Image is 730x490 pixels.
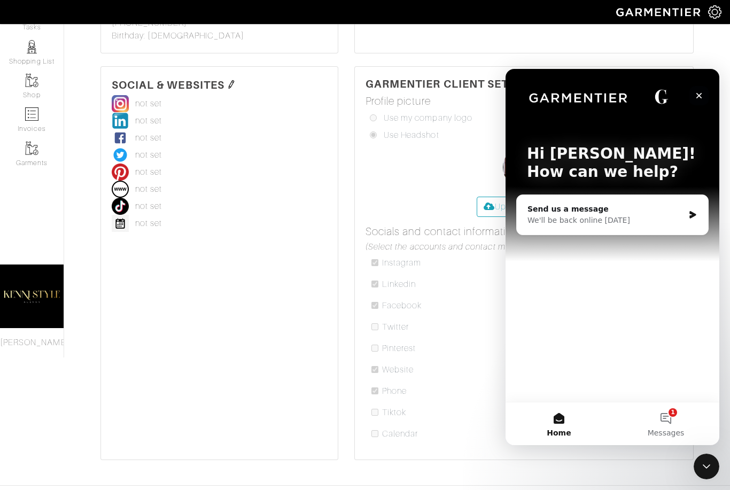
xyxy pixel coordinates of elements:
img: calendar-21583f0b3847716e1dc782bbe7eff74e318b936154db6a69d182dad82a699ede.png [112,215,129,232]
label: Calendar [382,427,418,440]
label: Facebook [382,299,422,312]
span: Social & Websites [112,78,224,90]
img: pinterest-17a07f8e48f40589751b57ff18201fc99a9eae9d7246957fa73960b728dbe378.png [112,164,129,181]
label: Linkedin [382,278,416,291]
img: garments-icon-b7da505a4dc4fd61783c78ac3ca0ef83fa9d6f193b1c9dc38574b1d14d53ca28.png [25,74,38,87]
span: not set [135,149,162,161]
label: Tiktok [382,406,406,419]
h5: Profile picture [366,95,682,107]
span: not set [135,217,162,230]
span: not set [135,114,162,127]
label: Use my company logo [384,112,472,125]
img: stylists-icon-eb353228a002819b7ec25b43dbf5f0378dd9e0616d9560372ff212230b889e62.png [25,40,38,53]
iframe: Intercom live chat [694,454,719,479]
img: facebook-317dd1732a6ad44248c5b87731f7b9da87357f1ebddc45d2c594e0cd8ab5f9a2.png [112,129,129,146]
span: not set [135,131,162,144]
label: Instagram [382,256,421,269]
img: linkedin-d037f5688c3efc26aa711fca27d2530e9b4315c93c202ca79e62a18a10446be8.png [112,112,129,129]
img: pen-cf24a1663064a2ec1b9c1bd2387e9de7a2fa800b781884d57f21acf72779bad2.png [227,80,236,89]
span: not set [135,200,162,213]
img: tiktok-457a78fda90c97165174c7ac959e151eea13da210fcae4d6c248c3402b0e503a.png [112,198,129,215]
img: gear-icon-white-bd11855cb880d31180b6d7d6211b90ccbf57a29d726f0c71d8c61bd08dd39cc2.png [708,5,721,19]
img: instagram-ca3bc792a033a2c9429fd021af625c3049b16be64d72d12f1b3be3ecbc60b429.png [112,95,129,112]
span: Garmentier Client Settings [366,77,543,90]
span: Birthday: [DEMOGRAPHIC_DATA] [112,29,244,42]
img: garments-icon-b7da505a4dc4fd61783c78ac3ca0ef83fa9d6f193b1c9dc38574b1d14d53ca28.png [25,142,38,155]
h6: (Select the accounts and contact methods you want to share with your clients) [366,242,682,252]
label: Pinterest [382,342,416,355]
label: Twitter [382,321,409,333]
span: not set [135,183,162,196]
img: garmentier-logo-header-white-b43fb05a5012e4ada735d5af1a66efaba907eab6374d6393d1fbf88cb4ef424d.png [611,3,708,21]
label: Phone [382,385,407,398]
img: twitter-e883f9cd8240719afd50c0ee89db83673970c87530b2143747009cad9852be48.png [112,146,129,164]
img: orders-icon-0abe47150d42831381b5fb84f609e132dff9fe21cb692f30cb5eec754e2cba89.png [25,107,38,121]
label: Website [382,363,414,376]
iframe: Intercom live chat [506,69,719,445]
span: not set [135,97,162,110]
label: Use Headshot [384,129,439,142]
span: not set [135,166,162,178]
h5: Socials and contact information [366,225,682,238]
img: website-7c1d345177191472bde3b385a3dfc09e683c6cc9c740836e1c7612723a46e372.png [112,181,129,198]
